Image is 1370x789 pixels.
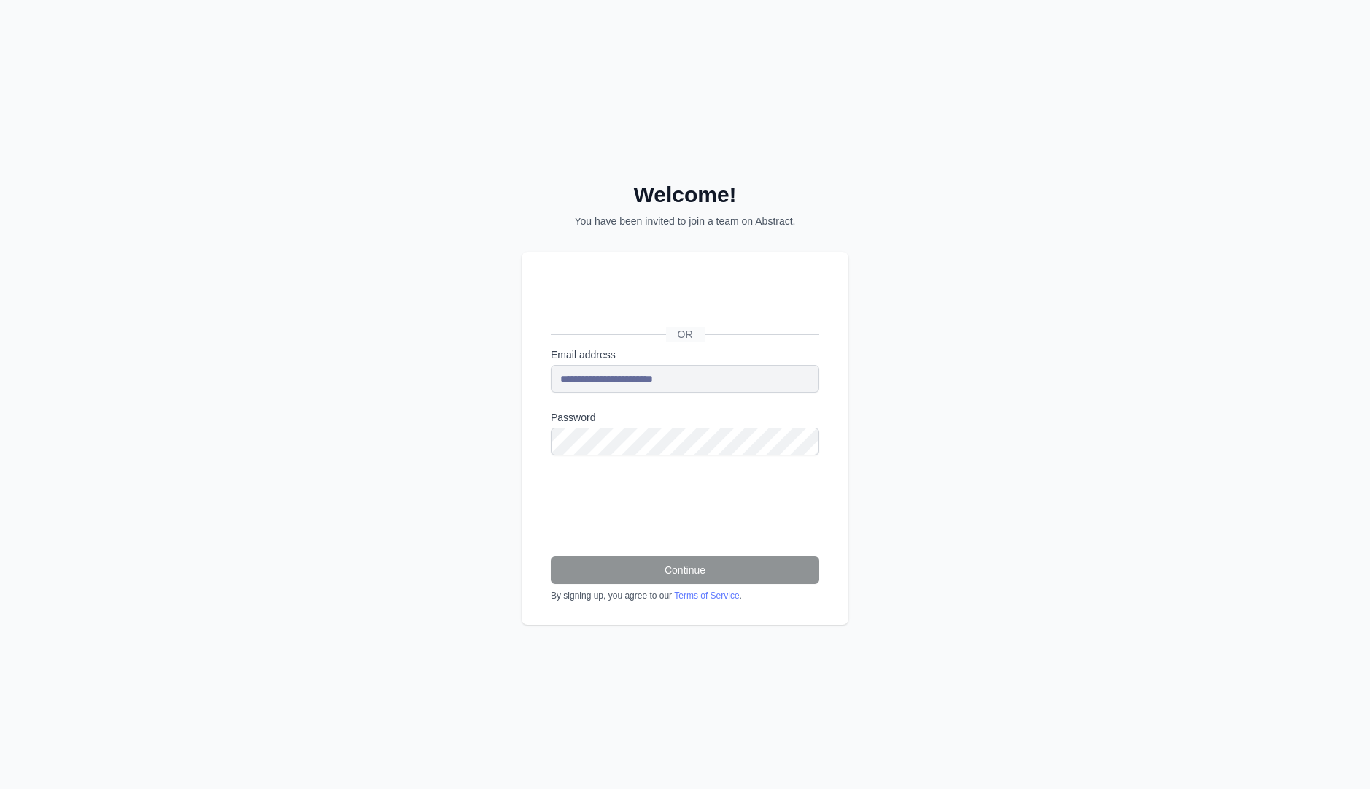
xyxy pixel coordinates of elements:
h2: Welcome! [522,182,848,208]
iframe: reCAPTCHA [551,473,773,530]
div: By signing up, you agree to our . [551,590,819,601]
button: Continue [551,556,819,584]
a: Terms of Service [674,590,739,601]
iframe: Sign in with Google Button [543,285,824,317]
p: You have been invited to join a team on Abstract. [522,214,848,228]
label: Password [551,410,819,425]
label: Email address [551,347,819,362]
span: OR [666,327,705,342]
